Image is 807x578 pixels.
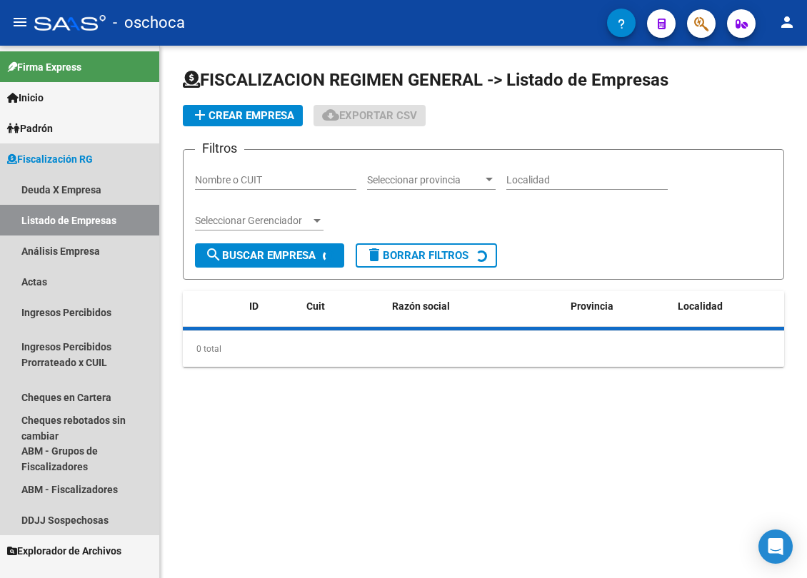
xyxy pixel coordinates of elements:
[249,300,259,312] span: ID
[565,291,672,322] datatable-header-cell: Provincia
[205,246,222,263] mat-icon: search
[195,138,244,158] h3: Filtros
[7,151,93,167] span: Fiscalización RG
[195,243,344,268] button: Buscar Empresa
[672,291,779,322] datatable-header-cell: Localidad
[205,249,316,262] span: Buscar Empresa
[386,291,565,322] datatable-header-cell: Razón social
[7,90,44,106] span: Inicio
[11,14,29,31] mat-icon: menu
[244,291,301,322] datatable-header-cell: ID
[322,106,339,123] mat-icon: cloud_download
[758,529,793,564] div: Open Intercom Messenger
[7,59,81,75] span: Firma Express
[113,7,185,39] span: - oschoca
[392,300,450,312] span: Razón social
[366,246,383,263] mat-icon: delete
[183,331,784,367] div: 0 total
[366,249,468,262] span: Borrar Filtros
[778,14,796,31] mat-icon: person
[571,300,613,312] span: Provincia
[195,215,311,227] span: Seleccionar Gerenciador
[191,109,294,122] span: Crear Empresa
[301,291,386,322] datatable-header-cell: Cuit
[314,105,426,126] button: Exportar CSV
[678,300,723,312] span: Localidad
[306,300,325,312] span: Cuit
[7,121,53,136] span: Padrón
[356,243,497,268] button: Borrar Filtros
[367,174,483,186] span: Seleccionar provincia
[183,105,303,126] button: Crear Empresa
[7,543,121,559] span: Explorador de Archivos
[322,109,417,122] span: Exportar CSV
[183,70,668,90] span: FISCALIZACION REGIMEN GENERAL -> Listado de Empresas
[191,106,209,123] mat-icon: add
